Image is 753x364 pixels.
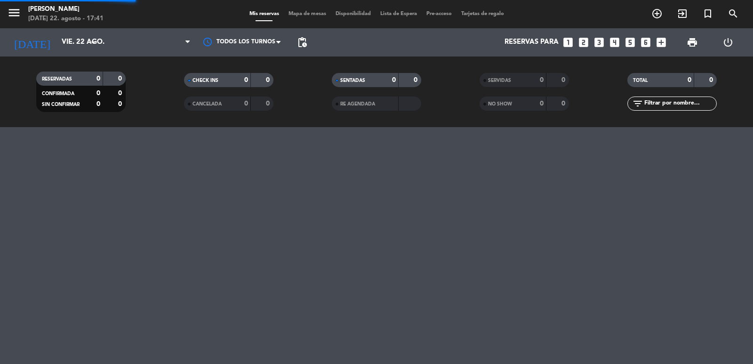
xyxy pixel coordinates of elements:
[244,100,248,107] strong: 0
[28,14,104,24] div: [DATE] 22. agosto - 17:41
[192,78,218,83] span: CHECK INS
[633,78,648,83] span: TOTAL
[702,8,713,19] i: turned_in_not
[414,77,419,83] strong: 0
[561,100,567,107] strong: 0
[340,78,365,83] span: SENTADAS
[266,100,272,107] strong: 0
[710,28,746,57] div: LOG OUT
[562,36,574,49] i: looks_one
[392,77,396,83] strong: 0
[687,37,698,48] span: print
[244,77,248,83] strong: 0
[245,11,284,16] span: Mis reservas
[42,77,72,81] span: RESERVADAS
[651,8,663,19] i: add_circle_outline
[593,36,605,49] i: looks_3
[96,75,100,82] strong: 0
[728,8,739,19] i: search
[632,98,643,109] i: filter_list
[688,77,691,83] strong: 0
[96,101,100,107] strong: 0
[577,36,590,49] i: looks_two
[561,77,567,83] strong: 0
[118,90,124,97] strong: 0
[296,37,308,48] span: pending_actions
[7,32,57,53] i: [DATE]
[540,100,544,107] strong: 0
[192,102,222,106] span: CANCELADA
[643,98,716,109] input: Filtrar por nombre...
[42,91,74,96] span: CONFIRMADA
[376,11,422,16] span: Lista de Espera
[505,38,559,47] span: Reservas para
[96,90,100,97] strong: 0
[457,11,509,16] span: Tarjetas de regalo
[42,102,80,107] span: SIN CONFIRMAR
[722,37,734,48] i: power_settings_new
[118,101,124,107] strong: 0
[7,6,21,20] i: menu
[540,77,544,83] strong: 0
[88,37,99,48] i: arrow_drop_down
[709,77,715,83] strong: 0
[677,8,688,19] i: exit_to_app
[331,11,376,16] span: Disponibilidad
[284,11,331,16] span: Mapa de mesas
[340,102,375,106] span: RE AGENDADA
[266,77,272,83] strong: 0
[118,75,124,82] strong: 0
[609,36,621,49] i: looks_4
[640,36,652,49] i: looks_6
[422,11,457,16] span: Pre-acceso
[28,5,104,14] div: [PERSON_NAME]
[488,102,512,106] span: NO SHOW
[7,6,21,23] button: menu
[655,36,667,49] i: add_box
[624,36,636,49] i: looks_5
[488,78,511,83] span: SERVIDAS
